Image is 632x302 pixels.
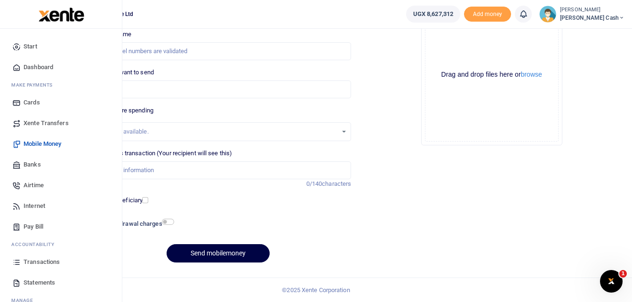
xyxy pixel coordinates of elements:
input: Enter extra information [86,161,352,179]
button: browse [521,71,542,78]
span: Internet [24,201,45,211]
li: Ac [8,237,114,252]
a: logo-small logo-large logo-large [38,10,84,17]
button: Send mobilemoney [167,244,270,262]
a: Pay Bill [8,216,114,237]
span: Transactions [24,257,60,267]
div: Drag and drop files here or [425,70,558,79]
div: File Uploader [421,4,562,145]
span: Mobile Money [24,139,61,149]
span: Pay Bill [24,222,43,231]
a: UGX 8,627,312 [406,6,460,23]
small: [PERSON_NAME] [560,6,624,14]
span: Add money [464,7,511,22]
a: Dashboard [8,57,114,78]
li: Toup your wallet [464,7,511,22]
a: Start [8,36,114,57]
span: Dashboard [24,63,53,72]
span: 0/140 [306,180,322,187]
span: Start [24,42,37,51]
iframe: Intercom live chat [600,270,623,293]
a: Mobile Money [8,134,114,154]
a: Internet [8,196,114,216]
span: UGX 8,627,312 [413,9,453,19]
span: Cards [24,98,40,107]
img: profile-user [539,6,556,23]
a: Statements [8,272,114,293]
span: countability [18,241,54,248]
h6: Include withdrawal charges [87,220,170,228]
span: 1 [619,270,627,278]
a: Xente Transfers [8,113,114,134]
a: Cards [8,92,114,113]
input: MTN & Airtel numbers are validated [86,42,352,60]
a: Banks [8,154,114,175]
a: Add money [464,10,511,17]
span: Banks [24,160,41,169]
input: UGX [86,80,352,98]
span: Airtime [24,181,44,190]
a: Airtime [8,175,114,196]
a: profile-user [PERSON_NAME] [PERSON_NAME] Cash [539,6,624,23]
span: characters [322,180,351,187]
li: M [8,78,114,92]
span: [PERSON_NAME] Cash [560,14,624,22]
span: Xente Transfers [24,119,69,128]
span: ake Payments [16,81,53,88]
li: Wallet ballance [402,6,464,23]
div: No options available. [93,127,338,136]
img: logo-large [39,8,84,22]
label: Memo for this transaction (Your recipient will see this) [86,149,232,158]
span: Statements [24,278,55,287]
a: Transactions [8,252,114,272]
